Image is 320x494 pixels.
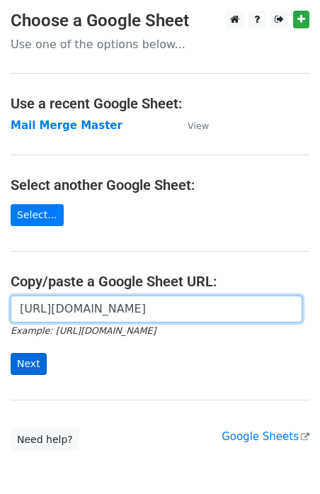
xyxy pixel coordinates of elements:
[11,353,47,375] input: Next
[11,119,122,132] a: Mail Merge Master
[11,37,309,52] p: Use one of the options below...
[11,95,309,112] h4: Use a recent Google Sheet:
[11,176,309,193] h4: Select another Google Sheet:
[173,119,209,132] a: View
[11,325,156,336] small: Example: [URL][DOMAIN_NAME]
[11,273,309,290] h4: Copy/paste a Google Sheet URL:
[11,204,64,226] a: Select...
[11,296,302,322] input: Paste your Google Sheet URL here
[222,430,309,443] a: Google Sheets
[11,11,309,31] h3: Choose a Google Sheet
[188,120,209,131] small: View
[249,426,320,494] iframe: Chat Widget
[11,429,79,451] a: Need help?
